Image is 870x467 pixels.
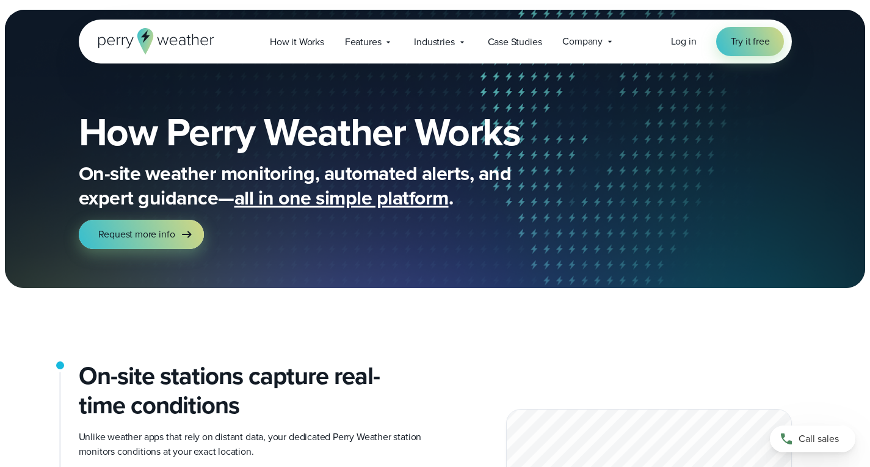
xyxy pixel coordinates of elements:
span: all in one simple platform [234,183,449,212]
span: How it Works [270,35,324,49]
a: Case Studies [477,29,553,54]
a: How it Works [259,29,335,54]
a: Log in [671,34,697,49]
p: Unlike weather apps that rely on distant data, your dedicated Perry Weather station monitors cond... [79,430,426,459]
span: Call sales [799,432,839,446]
a: Try it free [716,27,785,56]
h1: How Perry Weather Works [79,112,609,151]
p: On-site weather monitoring, automated alerts, and expert guidance— . [79,161,567,210]
span: Try it free [731,34,770,49]
span: Case Studies [488,35,542,49]
a: Request more info [79,220,205,249]
h2: On-site stations capture real-time conditions [79,361,426,420]
span: Log in [671,34,697,48]
span: Features [345,35,382,49]
span: Request more info [98,227,175,242]
span: Company [562,34,603,49]
span: Industries [414,35,454,49]
a: Call sales [770,425,855,452]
